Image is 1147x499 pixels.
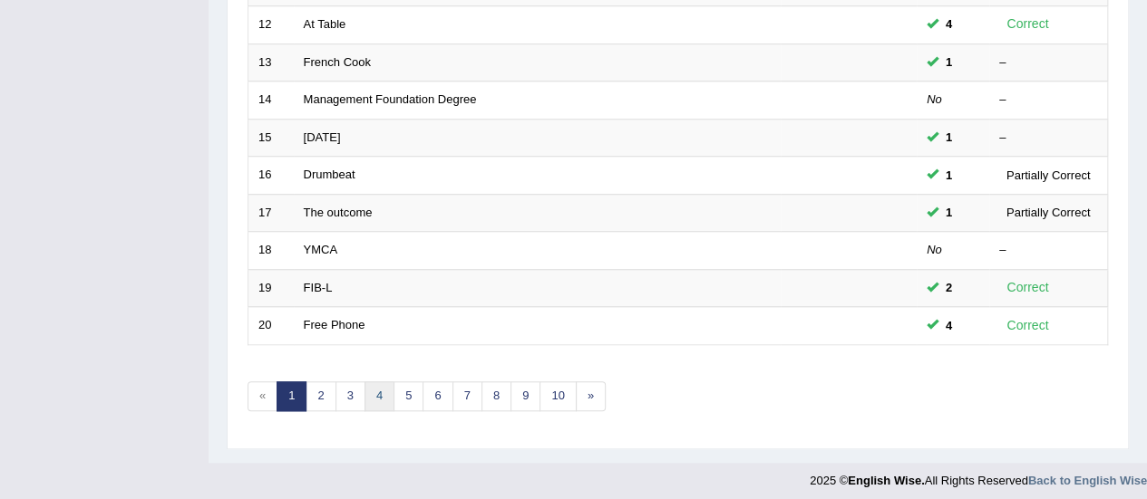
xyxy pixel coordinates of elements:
td: 18 [248,232,294,270]
td: 13 [248,43,294,82]
div: – [999,130,1097,147]
a: Back to English Wise [1028,474,1147,487]
span: You can still take this question [938,316,959,335]
span: You can still take this question [938,166,959,185]
strong: English Wise. [848,474,924,487]
a: 2 [306,381,335,411]
td: 16 [248,157,294,195]
td: 12 [248,5,294,43]
a: [DATE] [304,130,341,144]
td: 15 [248,119,294,157]
a: » [576,381,606,411]
td: 20 [248,307,294,345]
div: Correct [999,14,1056,34]
a: 8 [481,381,511,411]
a: YMCA [304,243,338,256]
span: You can still take this question [938,128,959,147]
span: You can still take this question [938,203,959,222]
em: No [927,92,942,106]
div: – [999,242,1097,259]
div: – [999,91,1097,109]
div: – [999,54,1097,72]
div: 2025 © All Rights Reserved [810,463,1147,489]
span: You can still take this question [938,14,959,34]
a: The outcome [304,206,373,219]
a: FIB-L [304,281,333,294]
div: Partially Correct [999,166,1097,185]
div: Correct [999,277,1056,298]
span: You can still take this question [938,53,959,72]
a: Management Foundation Degree [304,92,477,106]
a: 1 [277,381,306,411]
a: 6 [423,381,452,411]
a: Drumbeat [304,168,355,181]
div: Partially Correct [999,203,1097,222]
div: Correct [999,315,1056,336]
span: « [248,381,277,411]
a: At Table [304,17,346,31]
a: 5 [394,381,423,411]
td: 14 [248,82,294,120]
td: 19 [248,269,294,307]
a: Free Phone [304,318,365,331]
a: 4 [365,381,394,411]
span: You can still take this question [938,278,959,297]
em: No [927,243,942,256]
a: 9 [510,381,540,411]
a: 7 [452,381,482,411]
td: 17 [248,194,294,232]
a: 3 [335,381,365,411]
a: 10 [539,381,576,411]
a: French Cook [304,55,371,69]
